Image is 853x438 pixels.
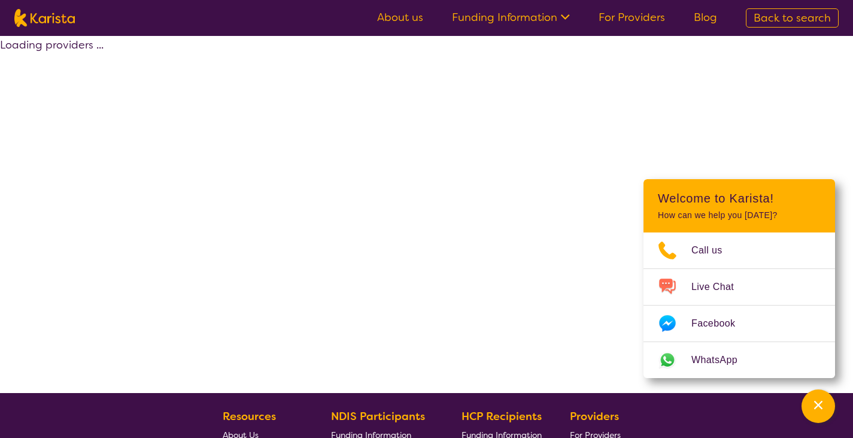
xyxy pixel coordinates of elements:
[694,10,717,25] a: Blog
[643,232,835,378] ul: Choose channel
[658,210,821,220] p: How can we help you [DATE]?
[691,315,749,333] span: Facebook
[658,191,821,206] h2: Welcome to Karista!
[570,409,619,424] b: Providers
[691,351,752,369] span: WhatsApp
[599,10,665,25] a: For Providers
[754,11,831,25] span: Back to search
[643,342,835,378] a: Web link opens in a new tab.
[14,9,75,27] img: Karista logo
[223,409,276,424] b: Resources
[691,278,748,296] span: Live Chat
[643,179,835,378] div: Channel Menu
[746,8,839,28] a: Back to search
[331,409,425,424] b: NDIS Participants
[452,10,570,25] a: Funding Information
[691,241,737,259] span: Call us
[462,409,542,424] b: HCP Recipients
[377,10,423,25] a: About us
[802,389,835,423] button: Channel Menu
